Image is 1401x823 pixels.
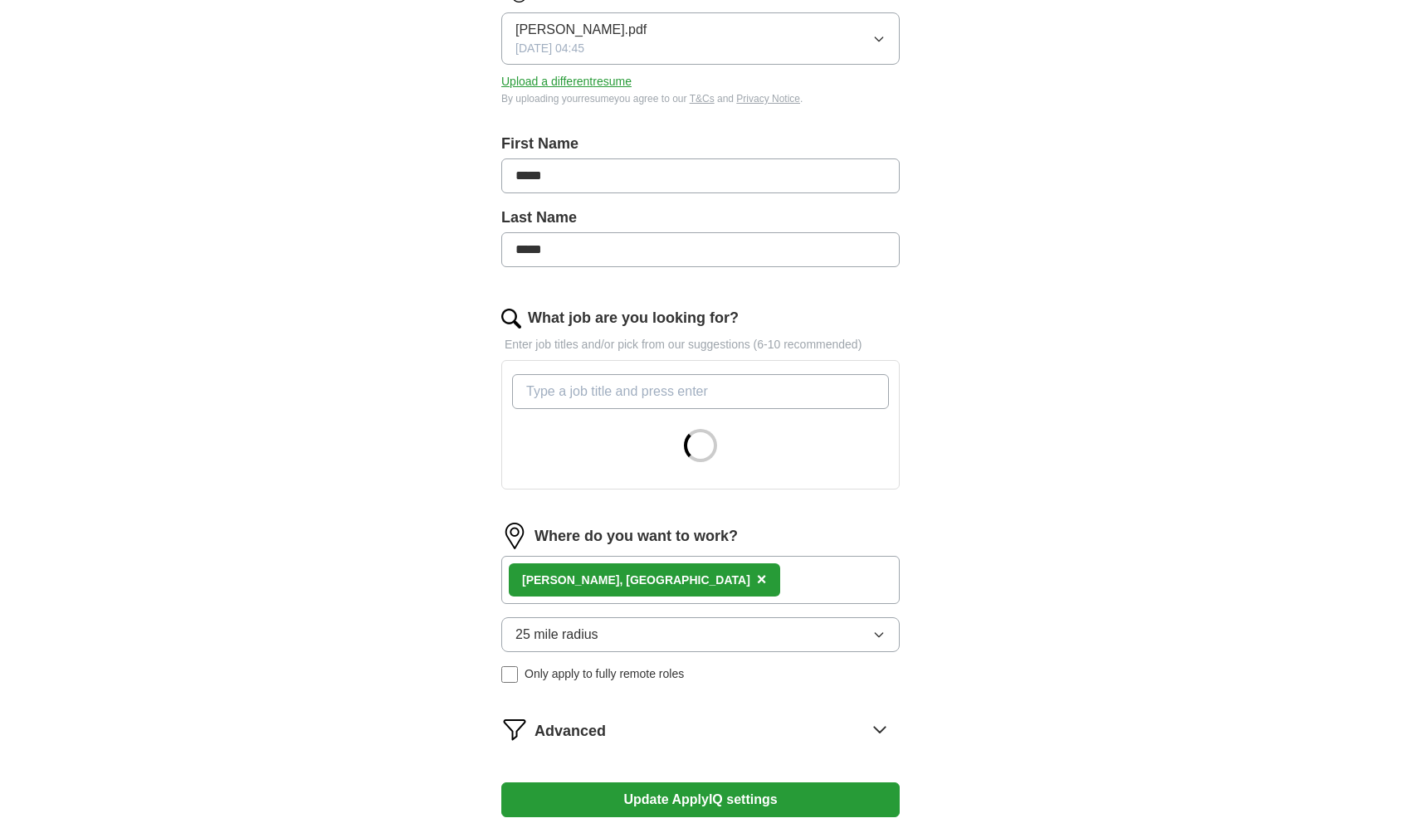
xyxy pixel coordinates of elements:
p: Enter job titles and/or pick from our suggestions (6-10 recommended) [501,336,900,353]
span: Advanced [535,720,606,743]
button: × [757,567,767,592]
span: × [757,570,767,588]
a: Privacy Notice [736,93,800,105]
span: [DATE] 04:45 [515,40,584,57]
div: By uploading your resume you agree to our and . [501,91,900,106]
input: Type a job title and press enter [512,374,889,409]
img: location.png [501,523,528,549]
label: Where do you want to work? [535,525,738,548]
button: Upload a differentresume [501,73,632,90]
button: Update ApplyIQ settings [501,782,900,817]
img: search.png [501,309,521,329]
span: [PERSON_NAME].pdf [515,20,647,40]
span: 25 mile radius [515,625,598,645]
label: Last Name [501,207,900,229]
button: 25 mile radius [501,617,900,652]
input: Only apply to fully remote roles [501,666,518,683]
label: First Name [501,133,900,155]
button: [PERSON_NAME].pdf[DATE] 04:45 [501,12,900,65]
div: [PERSON_NAME], [GEOGRAPHIC_DATA] [522,572,750,589]
a: T&Cs [690,93,715,105]
img: filter [501,716,528,743]
label: What job are you looking for? [528,307,739,329]
span: Only apply to fully remote roles [525,665,684,683]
